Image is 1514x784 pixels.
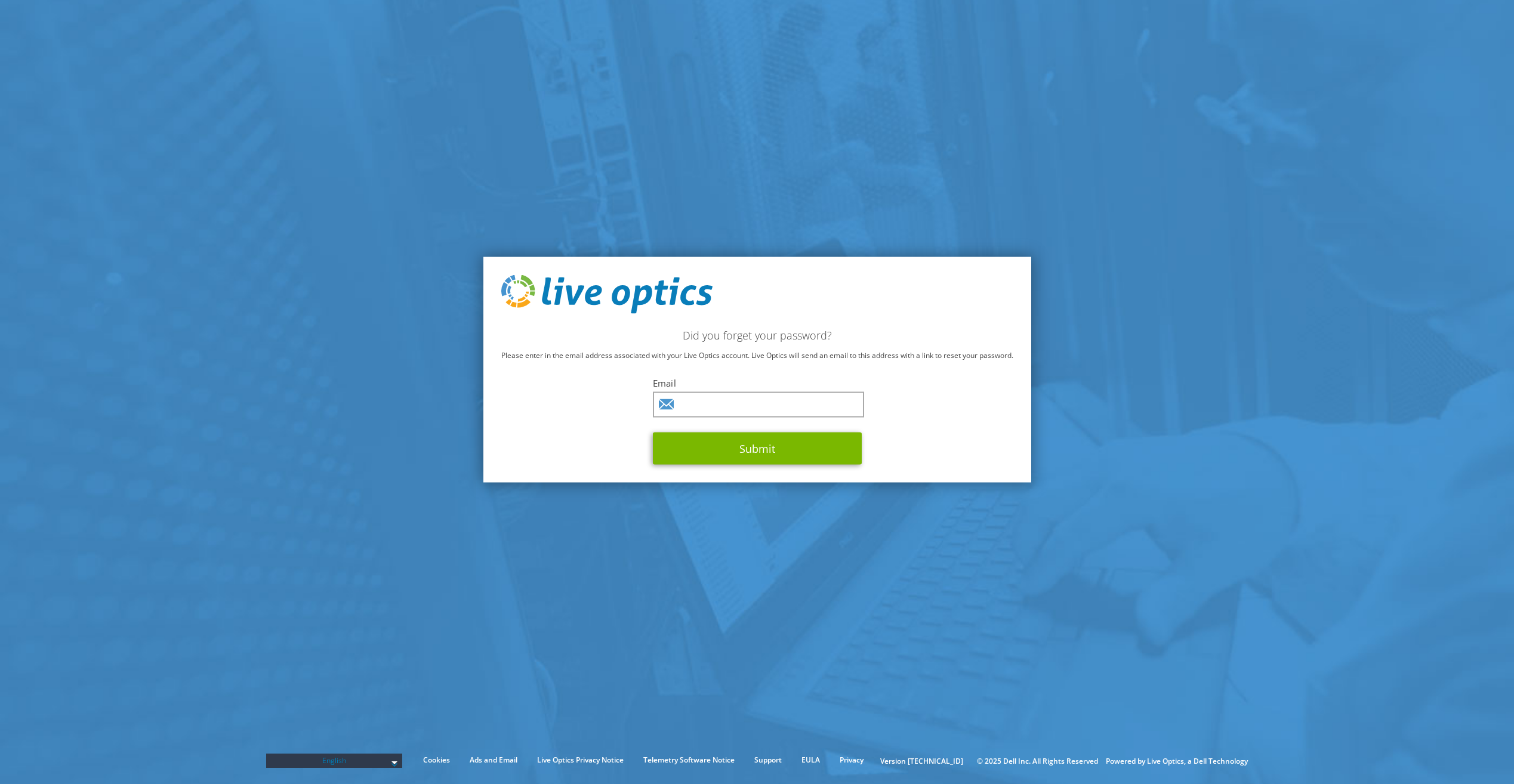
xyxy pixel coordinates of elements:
[501,329,1013,342] h2: Did you forget your password?
[653,433,862,465] button: Submit
[745,754,791,767] a: Support
[971,755,1104,768] li: © 2025 Dell Inc. All Rights Reserved
[874,755,969,768] li: Version [TECHNICAL_ID]
[528,754,633,767] a: Live Optics Privacy Notice
[501,349,1013,362] p: Please enter in the email address associated with your Live Optics account. Live Optics will send...
[831,754,872,767] a: Privacy
[414,754,459,767] a: Cookies
[461,754,526,767] a: Ads and Email
[653,377,862,389] label: Email
[1106,755,1248,768] li: Powered by Live Optics, a Dell Technology
[634,754,744,767] a: Telemetry Software Notice
[793,754,829,767] a: EULA
[501,274,713,314] img: live_optics_svg.svg
[272,754,396,768] span: English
